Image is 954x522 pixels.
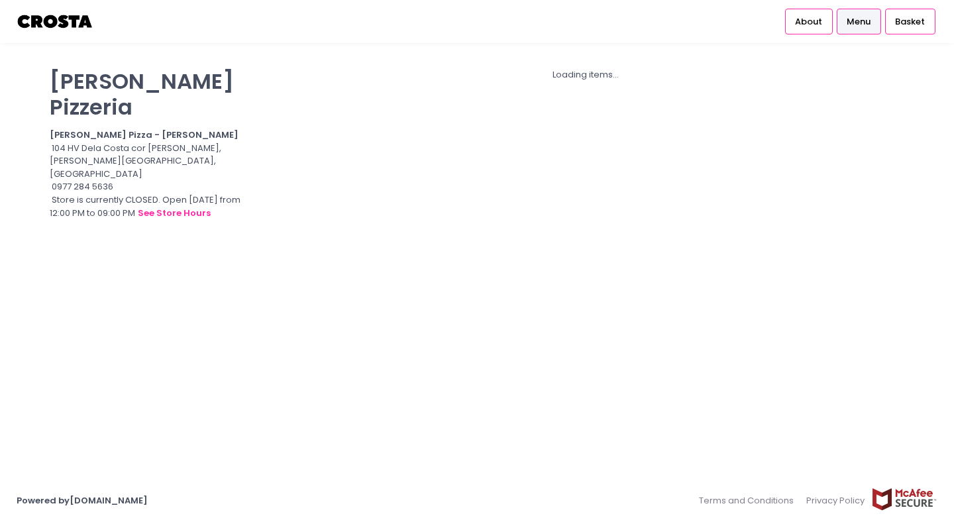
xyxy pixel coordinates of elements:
[895,15,925,28] span: Basket
[50,129,238,141] b: [PERSON_NAME] Pizza - [PERSON_NAME]
[837,9,881,34] a: Menu
[871,488,937,511] img: mcafee-secure
[50,142,251,181] div: 104 HV Dela Costa cor [PERSON_NAME], [PERSON_NAME][GEOGRAPHIC_DATA], [GEOGRAPHIC_DATA]
[847,15,871,28] span: Menu
[17,10,94,33] img: logo
[800,488,872,513] a: Privacy Policy
[785,9,833,34] a: About
[50,193,251,221] div: Store is currently CLOSED. Open [DATE] from 12:00 PM to 09:00 PM
[50,180,251,193] div: 0977 284 5636
[17,494,148,507] a: Powered by[DOMAIN_NAME]
[699,488,800,513] a: Terms and Conditions
[795,15,822,28] span: About
[137,206,211,221] button: see store hours
[50,68,251,120] p: [PERSON_NAME] Pizzeria
[268,68,904,81] div: Loading items...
